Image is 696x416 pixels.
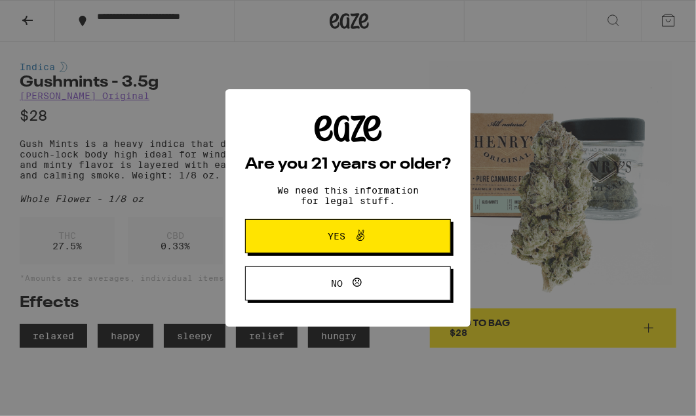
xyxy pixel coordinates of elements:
[245,219,451,253] button: Yes
[245,266,451,301] button: No
[266,185,430,206] p: We need this information for legal stuff.
[245,157,451,173] h2: Are you 21 years or older?
[8,9,94,20] span: Hi. Need any help?
[331,279,343,288] span: No
[328,232,346,241] span: Yes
